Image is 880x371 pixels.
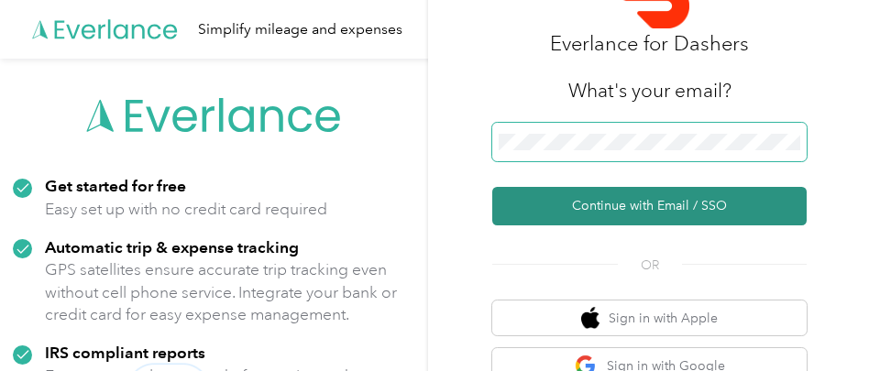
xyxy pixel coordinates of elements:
[45,343,205,362] strong: IRS compliant reports
[45,258,415,326] p: GPS satellites ensure accurate trip tracking even without cell phone service. Integrate your bank...
[492,300,807,336] button: apple logoSign in with Apple
[550,28,749,59] h3: group-name
[45,237,299,256] strong: Automatic trip & expense tracking
[45,198,327,221] p: Easy set up with no credit card required
[492,187,807,225] button: Continue with Email / SSO
[198,18,402,41] div: Simplify mileage and expenses
[618,256,682,275] span: OR
[581,307,599,330] img: apple logo
[45,176,186,195] strong: Get started for free
[568,78,731,104] h3: What's your email?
